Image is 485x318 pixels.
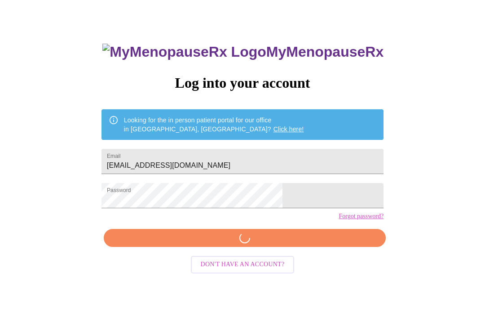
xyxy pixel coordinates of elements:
span: Don't have an account? [201,259,285,270]
img: MyMenopauseRx Logo [102,44,266,60]
button: Don't have an account? [191,256,295,273]
a: Forgot password? [339,213,384,220]
a: Click here! [273,125,304,133]
a: Don't have an account? [189,260,297,268]
h3: MyMenopauseRx [102,44,384,60]
h3: Log into your account [101,75,384,91]
div: Looking for the in person patient portal for our office in [GEOGRAPHIC_DATA], [GEOGRAPHIC_DATA]? [124,112,304,137]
